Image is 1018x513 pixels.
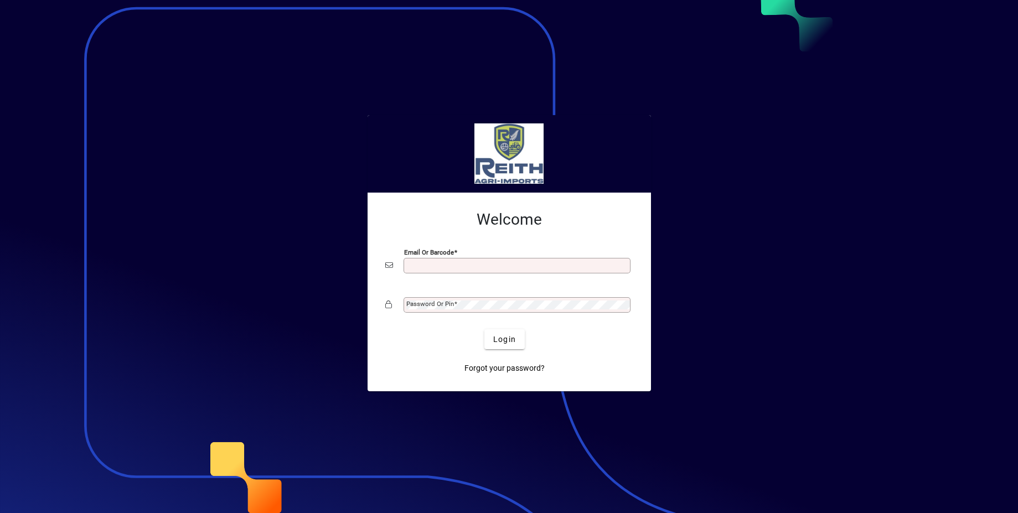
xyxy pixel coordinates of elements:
[464,362,545,374] span: Forgot your password?
[406,300,454,308] mat-label: Password or Pin
[460,358,549,378] a: Forgot your password?
[484,329,525,349] button: Login
[385,210,633,229] h2: Welcome
[493,334,516,345] span: Login
[404,248,454,256] mat-label: Email or Barcode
